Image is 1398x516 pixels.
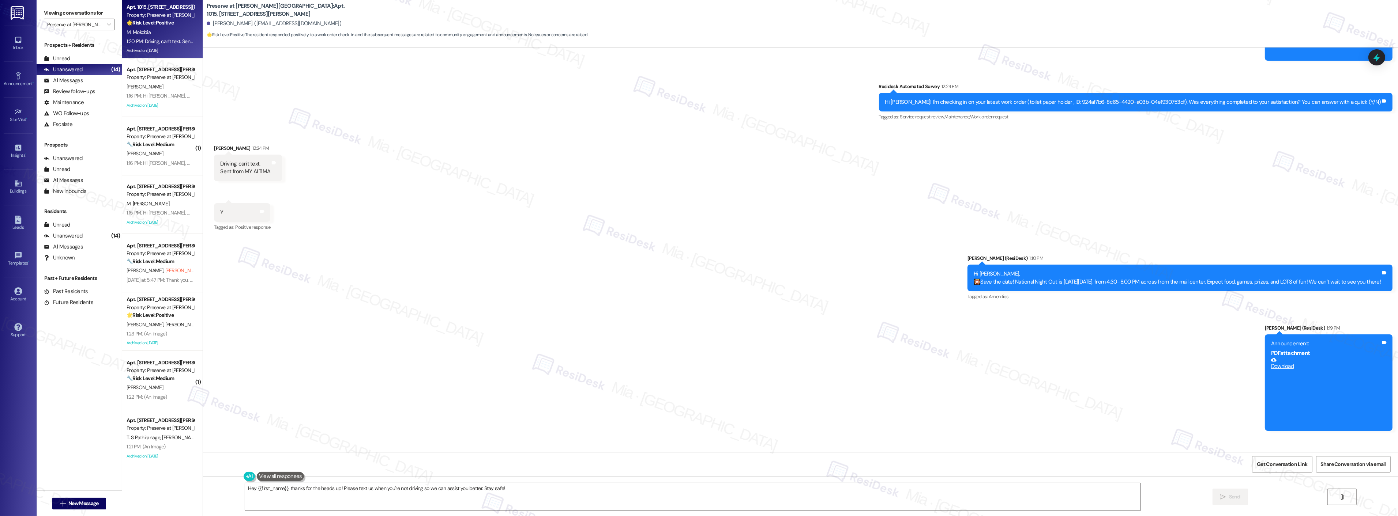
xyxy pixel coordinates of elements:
span: Share Conversation via email [1321,460,1386,468]
div: Archived on [DATE] [126,452,195,461]
div: Apt. [STREET_ADDRESS][PERSON_NAME] [127,66,194,73]
b: Preserve at [PERSON_NAME][GEOGRAPHIC_DATA]: Apt. 1015, [STREET_ADDRESS][PERSON_NAME] [207,2,353,18]
span: Work order request [970,114,1008,120]
div: Y [220,209,223,216]
div: Driving, can't text. Sent from MY ALTIMA [220,160,270,176]
a: Site Visit • [4,106,33,125]
i:  [1339,494,1345,500]
div: Hi [PERSON_NAME], 🎇Save the date! National Night Out is [DATE][DATE], from 4:30–8:00 PM across fr... [974,270,1381,286]
strong: 🌟 Risk Level: Positive [127,312,174,318]
div: Unanswered [44,232,83,240]
div: Future Residents [44,299,93,306]
span: [PERSON_NAME] [165,321,202,328]
div: 12:24 PM [251,144,269,152]
span: • [33,80,34,85]
button: Send [1213,489,1248,505]
div: Apt. [STREET_ADDRESS][PERSON_NAME] [127,417,194,424]
button: Share Conversation via email [1316,456,1391,473]
strong: 🔧 Risk Level: Medium [127,141,174,148]
div: Property: Preserve at [PERSON_NAME][GEOGRAPHIC_DATA] [127,11,194,19]
div: 1:16 PM: Hi [PERSON_NAME], 🎇Save the date! National Night Out is [DATE][DATE], from 4:30–8:00 PM ... [127,92,563,99]
div: All Messages [44,177,83,184]
i:  [107,22,111,27]
a: Support [4,321,33,341]
div: All Messages [44,243,83,251]
a: Inbox [4,34,33,53]
span: Positive response [235,224,270,230]
div: Announcement: [1271,340,1381,348]
div: Hi [PERSON_NAME]! I'm checking in on your latest work order (toilet paper holder , ID: 924af7b6-8... [885,98,1381,106]
div: 1:23 PM: (An Image) [127,330,167,337]
i:  [1220,494,1226,500]
span: M. [PERSON_NAME] [127,200,169,207]
span: Service request review , [900,114,944,120]
div: Maintenance [44,99,84,106]
div: Residesk Automated Survey [879,83,1393,93]
div: Apt. 1015, [STREET_ADDRESS][PERSON_NAME] [127,3,194,11]
div: [PERSON_NAME] (ResiDesk) [1265,324,1393,334]
div: Archived on [DATE] [126,218,195,227]
div: Review follow-ups [44,88,95,95]
span: • [26,116,27,121]
a: Account [4,285,33,305]
b: PDF attachment [1271,349,1310,357]
div: Unread [44,221,70,229]
span: Send [1229,493,1240,501]
div: Archived on [DATE] [126,101,195,110]
iframe: Download https://res.cloudinary.com/residesk/image/upload/v1758215690/user-uploads/10865-17582156... [1271,371,1381,425]
div: (14) [109,230,122,242]
div: 1:15 PM: Hi [PERSON_NAME], 🎇Save the date! National Night Out is [DATE][DATE], from 4:30–8:00 PM ... [127,209,563,216]
div: Apt. [STREET_ADDRESS][PERSON_NAME] [127,242,194,250]
div: 12:24 PM [940,83,958,90]
span: Get Conversation Link [1257,460,1307,468]
span: • [25,152,26,157]
div: New Inbounds [44,187,86,195]
span: New Message [68,500,98,507]
div: [PERSON_NAME] (ResiDesk) [967,254,1393,265]
div: Archived on [DATE] [126,338,195,348]
input: All communities [47,19,103,30]
span: [PERSON_NAME] [127,150,163,157]
div: Property: Preserve at [PERSON_NAME][GEOGRAPHIC_DATA] [127,133,194,140]
a: Leads [4,213,33,233]
button: Get Conversation Link [1252,456,1312,473]
span: M. Mokobia [127,29,151,35]
div: All Messages [44,77,83,84]
label: Viewing conversations for [44,7,114,19]
div: Property: Preserve at [PERSON_NAME][GEOGRAPHIC_DATA] [127,424,194,432]
div: 1:21 PM: (An Image) [127,443,166,450]
span: [PERSON_NAME] [127,267,165,274]
strong: 🌟 Risk Level: Positive [127,19,174,26]
span: T. S Pathiranage [127,434,162,441]
div: Residents [37,208,122,215]
span: [PERSON_NAME] [162,434,199,441]
a: Buildings [4,177,33,197]
div: 1:16 PM: Hi [PERSON_NAME], 🎇Save the date! National Night Out is [DATE][DATE], from 4:30–8:00 PM ... [127,160,563,166]
div: Apt. [STREET_ADDRESS][PERSON_NAME] [127,359,194,367]
div: (14) [109,64,122,75]
button: New Message [52,498,106,509]
div: Apt. [STREET_ADDRESS][PERSON_NAME] [127,296,194,303]
div: Property: Preserve at [PERSON_NAME][GEOGRAPHIC_DATA] [127,250,194,257]
div: Past Residents [44,288,88,295]
div: Property: Preserve at [PERSON_NAME][GEOGRAPHIC_DATA] [127,73,194,81]
div: Property: Preserve at [PERSON_NAME][GEOGRAPHIC_DATA] [127,367,194,374]
span: [PERSON_NAME] [127,321,165,328]
div: Prospects [37,141,122,149]
div: 1:19 PM [1325,324,1340,332]
div: Unread [44,55,70,62]
div: Unknown [44,254,75,262]
div: Tagged as: [214,222,270,232]
span: Amenities [989,293,1008,300]
span: [PERSON_NAME] (Opted Out) [165,267,228,274]
div: Past + Future Residents [37,274,122,282]
div: 1:10 PM [1028,254,1043,262]
div: Property: Preserve at [PERSON_NAME][GEOGRAPHIC_DATA] [127,190,194,198]
div: [DATE] at 5:47 PM: Thank you. You will no longer receive texts from this thread. Please reply wit... [127,277,493,283]
div: [PERSON_NAME]. ([EMAIL_ADDRESS][DOMAIN_NAME]) [207,20,341,27]
strong: 🔧 Risk Level: Medium [127,375,174,382]
div: 1:20 PM: Driving, can't text. Sent from MY ALTIMA [127,38,228,45]
div: 1:22 PM: (An Image) [127,394,167,400]
span: [PERSON_NAME] [127,83,163,90]
div: Unread [44,166,70,173]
